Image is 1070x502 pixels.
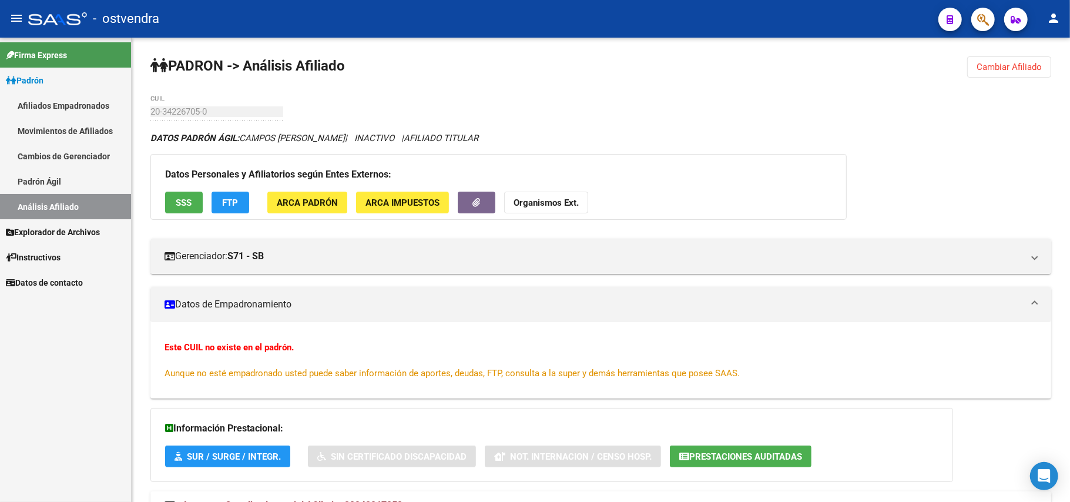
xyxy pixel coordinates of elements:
[514,198,579,208] strong: Organismos Ext.
[150,322,1051,399] div: Datos de Empadronamiento
[6,226,100,239] span: Explorador de Archivos
[977,62,1042,72] span: Cambiar Afiliado
[223,198,239,208] span: FTP
[150,239,1051,274] mat-expansion-panel-header: Gerenciador:S71 - SB
[485,446,661,467] button: Not. Internacion / Censo Hosp.
[504,192,588,213] button: Organismos Ext.
[227,250,264,263] strong: S71 - SB
[165,420,938,437] h3: Información Prestacional:
[670,446,811,467] button: Prestaciones Auditadas
[150,133,478,143] i: | INACTIVO |
[150,133,239,143] strong: DATOS PADRÓN ÁGIL:
[356,192,449,213] button: ARCA Impuestos
[165,166,832,183] h3: Datos Personales y Afiliatorios según Entes Externos:
[165,342,294,353] strong: Este CUIL no existe en el padrón.
[165,446,290,467] button: SUR / SURGE / INTEGR.
[331,451,467,462] span: Sin Certificado Discapacidad
[365,198,440,208] span: ARCA Impuestos
[165,298,1023,311] mat-panel-title: Datos de Empadronamiento
[967,56,1051,78] button: Cambiar Afiliado
[165,192,203,213] button: SSS
[1046,11,1061,25] mat-icon: person
[6,74,43,87] span: Padrón
[150,133,345,143] span: CAMPOS [PERSON_NAME]
[165,368,740,379] span: Aunque no esté empadronado usted puede saber información de aportes, deudas, FTP, consulta a la s...
[6,251,61,264] span: Instructivos
[6,49,67,62] span: Firma Express
[187,451,281,462] span: SUR / SURGE / INTEGR.
[9,11,24,25] mat-icon: menu
[150,287,1051,322] mat-expansion-panel-header: Datos de Empadronamiento
[6,276,83,289] span: Datos de contacto
[277,198,338,208] span: ARCA Padrón
[93,6,159,32] span: - ostvendra
[165,250,1023,263] mat-panel-title: Gerenciador:
[150,58,345,74] strong: PADRON -> Análisis Afiliado
[308,446,476,467] button: Sin Certificado Discapacidad
[267,192,347,213] button: ARCA Padrón
[176,198,192,208] span: SSS
[510,451,652,462] span: Not. Internacion / Censo Hosp.
[404,133,478,143] span: AFILIADO TITULAR
[1030,462,1058,490] div: Open Intercom Messenger
[689,451,802,462] span: Prestaciones Auditadas
[212,192,249,213] button: FTP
